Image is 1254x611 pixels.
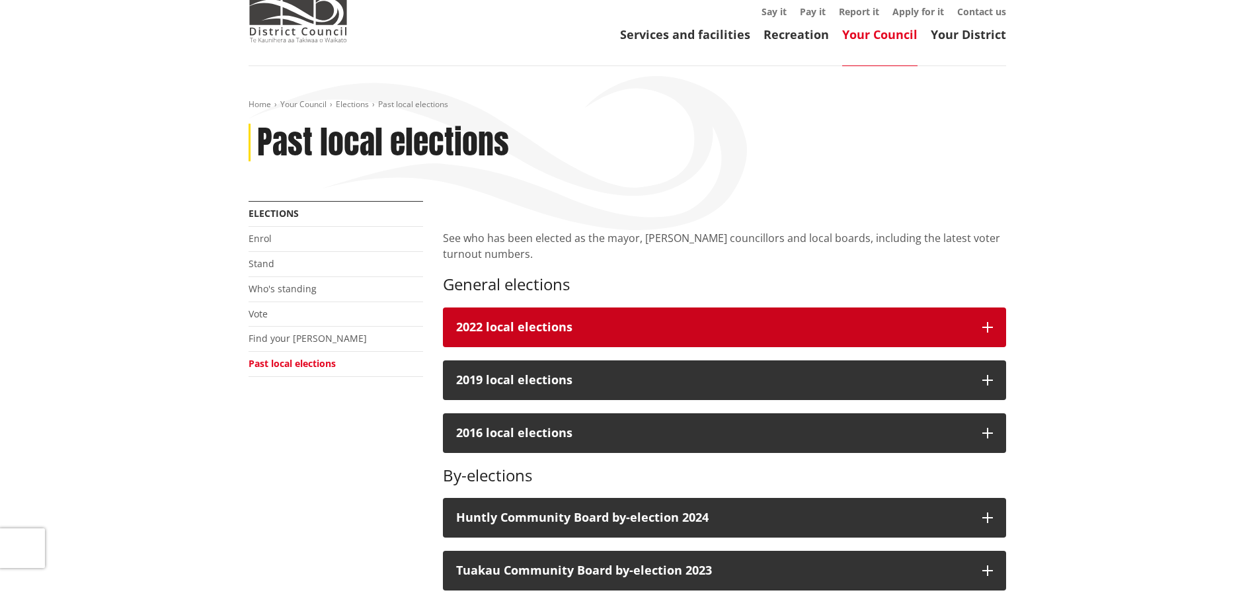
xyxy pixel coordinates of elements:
a: Find your [PERSON_NAME] [249,332,367,345]
div: Tuakau Community Board by-election 2023 [456,564,969,577]
span: Past local elections [378,99,448,110]
a: Home [249,99,271,110]
button: 2022 local elections [443,307,1006,347]
a: Services and facilities [620,26,750,42]
a: Who's standing [249,282,317,295]
a: Apply for it [892,5,944,18]
a: Your Council [842,26,918,42]
a: Contact us [957,5,1006,18]
a: Stand [249,257,274,270]
button: Tuakau Community Board by-election 2023 [443,551,1006,591]
button: Huntly Community Board by-election 2024 [443,498,1006,538]
h1: Past local elections [257,124,509,162]
a: Enrol [249,232,272,245]
div: Huntly Community Board by-election 2024 [456,511,969,524]
a: Past local elections [249,357,336,370]
h3: By-elections [443,466,1006,485]
a: Vote [249,307,268,320]
nav: breadcrumb [249,99,1006,110]
a: Your District [931,26,1006,42]
a: Pay it [800,5,826,18]
iframe: Messenger Launcher [1193,555,1241,603]
h3: 2019 local elections [456,374,969,387]
a: Elections [249,207,299,220]
p: See who has been elected as the mayor, [PERSON_NAME] councillors and local boards, including the ... [443,230,1006,262]
a: Say it [762,5,787,18]
a: Your Council [280,99,327,110]
button: 2016 local elections [443,413,1006,453]
h3: 2016 local elections [456,427,969,440]
div: 2022 local elections [456,321,969,334]
a: Elections [336,99,369,110]
h3: General elections [443,275,1006,294]
a: Report it [839,5,879,18]
button: 2019 local elections [443,360,1006,400]
a: Recreation [764,26,829,42]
